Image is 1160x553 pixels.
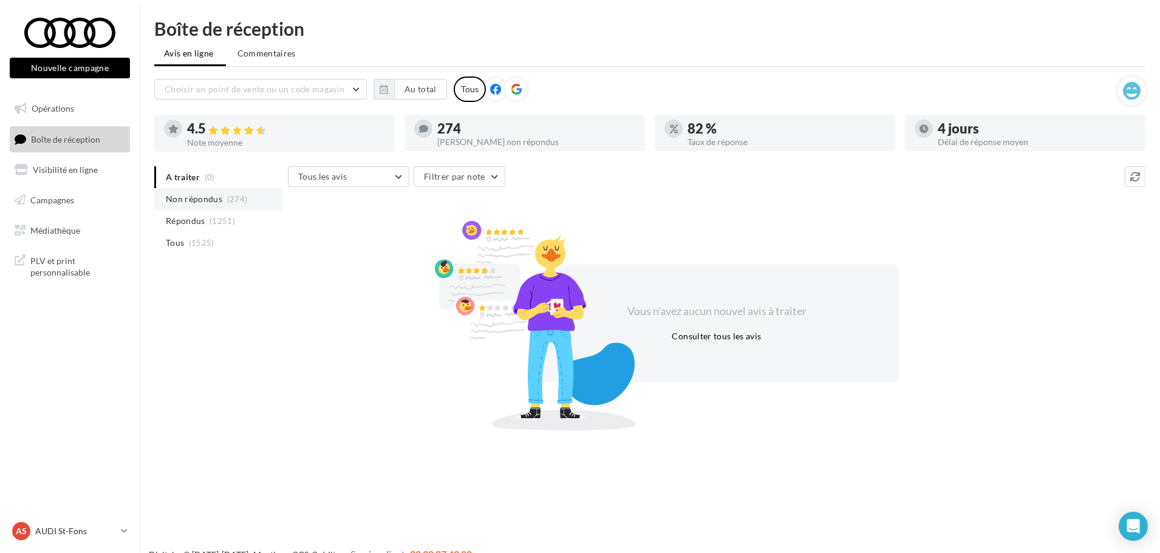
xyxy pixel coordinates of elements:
[7,248,132,283] a: PLV et print personnalisable
[210,216,235,226] span: (1251)
[30,195,74,205] span: Campagnes
[166,215,205,227] span: Répondus
[938,138,1136,146] div: Délai de réponse moyen
[10,58,130,78] button: Nouvelle campagne
[187,122,385,136] div: 4.5
[16,525,27,537] span: AS
[7,157,132,183] a: Visibilité en ligne
[288,166,409,187] button: Tous les avis
[454,76,486,102] div: Tous
[7,188,132,213] a: Campagnes
[33,165,98,175] span: Visibilité en ligne
[35,525,116,537] p: AUDI St-Fons
[298,171,347,182] span: Tous les avis
[237,48,296,58] span: Commentaires
[7,126,132,152] a: Boîte de réception
[7,96,132,121] a: Opérations
[154,79,367,100] button: Choisir un point de vente ou un code magasin
[374,79,447,100] button: Au total
[938,122,1136,135] div: 4 jours
[10,520,130,543] a: AS AUDI St-Fons
[687,138,885,146] div: Taux de réponse
[1119,512,1148,541] div: Open Intercom Messenger
[189,238,214,248] span: (1525)
[687,122,885,135] div: 82 %
[31,134,100,144] span: Boîte de réception
[30,253,125,279] span: PLV et print personnalisable
[667,329,766,344] button: Consulter tous les avis
[437,122,635,135] div: 274
[414,166,505,187] button: Filtrer par note
[394,79,447,100] button: Au total
[187,138,385,147] div: Note moyenne
[7,218,132,243] a: Médiathèque
[165,84,344,94] span: Choisir un point de vente ou un code magasin
[166,193,222,205] span: Non répondus
[227,194,248,204] span: (274)
[32,103,74,114] span: Opérations
[166,237,184,249] span: Tous
[30,225,80,235] span: Médiathèque
[154,19,1145,38] div: Boîte de réception
[437,138,635,146] div: [PERSON_NAME] non répondus
[612,304,821,319] div: Vous n'avez aucun nouvel avis à traiter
